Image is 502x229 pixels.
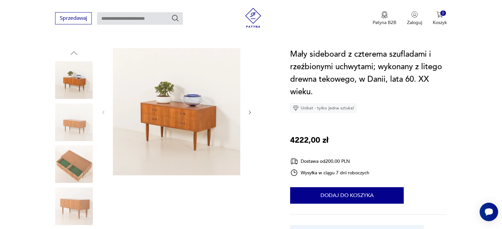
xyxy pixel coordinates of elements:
h1: Mały sideboard z czterema szufladami i rzeźbionymi uchwytami; wykonany z litego drewna tekowego, ... [290,48,447,98]
div: Dostawa od 200,00 PLN [290,157,369,165]
button: Sprzedawaj [55,12,92,24]
div: Wysyłka w ciągu 7 dni roboczych [290,169,369,177]
img: Zdjęcie produktu Mały sideboard z czterema szufladami i rzeźbionymi uchwytami; wykonany z litego ... [55,103,93,141]
button: Szukaj [171,14,179,22]
img: Ikona diamentu [293,105,299,111]
iframe: Smartsupp widget button [480,203,498,221]
img: Ikona koszyka [436,11,443,18]
img: Zdjęcie produktu Mały sideboard z czterema szufladami i rzeźbionymi uchwytami; wykonany z litego ... [55,145,93,183]
p: 4222,00 zł [290,134,328,147]
a: Ikona medaluPatyna B2B [373,11,396,26]
img: Zdjęcie produktu Mały sideboard z czterema szufladami i rzeźbionymi uchwytami; wykonany z litego ... [55,187,93,225]
button: 0Koszyk [433,11,447,26]
img: Zdjęcie produktu Mały sideboard z czterema szufladami i rzeźbionymi uchwytami; wykonany z litego ... [55,61,93,99]
button: Zaloguj [407,11,422,26]
img: Patyna - sklep z meblami i dekoracjami vintage [243,8,263,28]
p: Zaloguj [407,19,422,26]
a: Sprzedawaj [55,16,92,21]
img: Ikona dostawy [290,157,298,165]
button: Dodaj do koszyka [290,187,404,204]
img: Zdjęcie produktu Mały sideboard z czterema szufladami i rzeźbionymi uchwytami; wykonany z litego ... [113,48,240,175]
div: Unikat - tylko jedna sztuka! [290,103,357,113]
img: Ikona medalu [381,11,388,18]
img: Ikonka użytkownika [411,11,418,18]
div: 0 [440,11,446,16]
p: Koszyk [433,19,447,26]
button: Patyna B2B [373,11,396,26]
p: Patyna B2B [373,19,396,26]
